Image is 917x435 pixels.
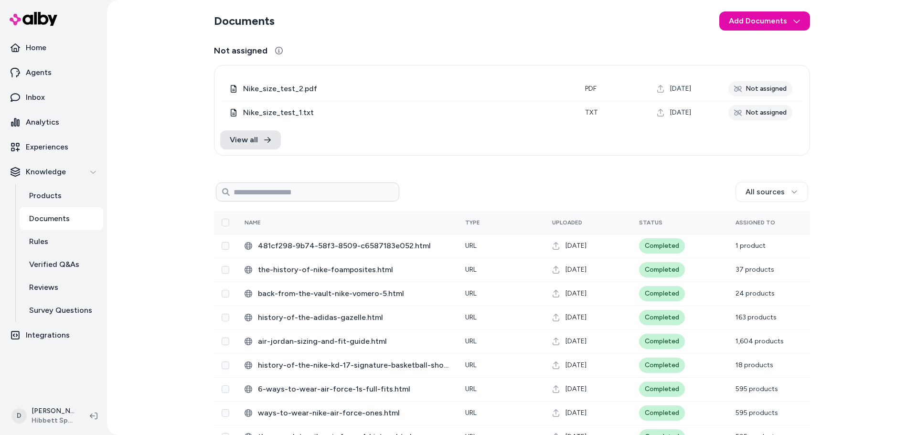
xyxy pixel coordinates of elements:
a: Analytics [4,111,103,134]
span: Uploaded [552,219,582,226]
span: air-jordan-sizing-and-fit-guide.html [258,336,450,347]
span: back-from-the-vault-nike-vomero-5.html [258,288,450,299]
span: 6-ways-to-wear-air-force-1s-full-fits.html [258,383,450,395]
span: URL [465,242,477,250]
div: the-history-of-nike-foamposites.html [245,264,450,276]
h2: Documents [214,13,275,29]
a: Verified Q&As [20,253,103,276]
a: Products [20,184,103,207]
button: Select all [222,219,229,226]
span: URL [465,385,477,393]
div: Completed [639,262,685,277]
p: [PERSON_NAME] [32,406,75,416]
div: 481cf298-9b74-58f3-8509-c6587183e052.html [245,240,450,252]
span: Not assigned [214,44,267,57]
a: Integrations [4,324,103,347]
div: ways-to-wear-nike-air-force-ones.html [245,407,450,419]
span: D [11,408,27,424]
p: Home [26,42,46,53]
span: 595 products [736,385,778,393]
span: the-history-of-nike-foamposites.html [258,264,450,276]
div: Completed [639,310,685,325]
span: Nike_size_test_2.pdf [243,83,570,95]
a: Home [4,36,103,59]
a: Inbox [4,86,103,109]
span: [DATE] [565,337,586,346]
p: Verified Q&As [29,259,79,270]
span: URL [465,337,477,345]
span: 481cf298-9b74-58f3-8509-c6587183e052.html [258,240,450,252]
a: Survey Questions [20,299,103,322]
p: Analytics [26,117,59,128]
button: Add Documents [719,11,810,31]
div: Completed [639,405,685,421]
div: Completed [639,334,685,349]
span: 163 products [736,313,777,321]
a: Experiences [4,136,103,159]
div: back-from-the-vault-nike-vomero-5.html [245,288,450,299]
img: alby Logo [10,12,57,26]
span: history-of-the-nike-kd-17-signature-basketball-shoe.html [258,360,450,371]
div: Nike_size_test_2.pdf [230,83,570,95]
span: URL [465,313,477,321]
a: Documents [20,207,103,230]
button: Select row [222,409,229,417]
p: Documents [29,213,70,224]
span: [DATE] [565,408,586,418]
span: txt [585,108,598,117]
p: Rules [29,236,48,247]
p: Knowledge [26,166,66,178]
span: [DATE] [565,289,586,298]
span: Hibbett Sports [32,416,75,425]
button: Knowledge [4,160,103,183]
a: View all [220,130,281,149]
span: 37 products [736,265,774,274]
button: Select row [222,361,229,369]
span: Status [639,219,662,226]
div: 6-ways-to-wear-air-force-1s-full-fits.html [245,383,450,395]
a: Rules [20,230,103,253]
span: [DATE] [565,361,586,370]
div: Completed [639,238,685,254]
p: Survey Questions [29,305,92,316]
button: D[PERSON_NAME]Hibbett Sports [6,401,82,431]
span: URL [465,409,477,417]
p: Products [29,190,62,202]
span: [DATE] [565,265,586,275]
p: Integrations [26,329,70,341]
span: View all [230,134,258,146]
p: Agents [26,67,52,78]
span: Type [465,219,480,226]
div: Name [245,219,316,226]
span: Assigned To [736,219,775,226]
span: URL [465,361,477,369]
a: Reviews [20,276,103,299]
button: Select row [222,290,229,297]
span: pdf [585,85,597,93]
span: 18 products [736,361,773,369]
span: [DATE] [565,384,586,394]
div: Not assigned [728,105,792,120]
span: [DATE] [670,84,691,94]
span: URL [465,265,477,274]
p: Inbox [26,92,45,103]
span: 24 products [736,289,775,297]
span: ways-to-wear-nike-air-force-ones.html [258,407,450,419]
button: Select row [222,314,229,321]
span: URL [465,289,477,297]
button: Select row [222,266,229,274]
span: 1,604 products [736,337,784,345]
span: history-of-the-adidas-gazelle.html [258,312,450,323]
span: [DATE] [670,108,691,117]
a: Agents [4,61,103,84]
span: Nike_size_test_1.txt [243,107,570,118]
div: history-of-the-adidas-gazelle.html [245,312,450,323]
div: air-jordan-sizing-and-fit-guide.html [245,336,450,347]
div: Nike_size_test_1.txt [230,107,570,118]
div: Completed [639,286,685,301]
span: 595 products [736,409,778,417]
p: Experiences [26,141,68,153]
span: [DATE] [565,313,586,322]
p: Reviews [29,282,58,293]
div: Completed [639,358,685,373]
